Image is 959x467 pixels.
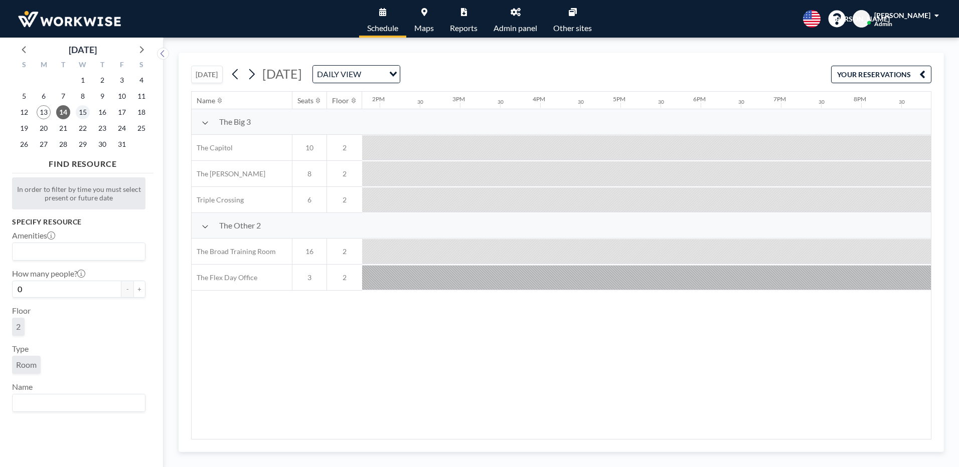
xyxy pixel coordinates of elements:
span: Reports [450,24,477,32]
span: 6 [292,195,327,204]
span: Tuesday, October 28, 2025 [56,137,70,151]
div: W [73,59,93,72]
span: Friday, October 10, 2025 [115,89,129,103]
span: Thursday, October 16, 2025 [95,105,109,119]
div: F [112,59,131,72]
span: Wednesday, October 15, 2025 [76,105,90,119]
h4: FIND RESOURCE [12,155,153,169]
span: Wednesday, October 22, 2025 [76,121,90,135]
div: M [34,59,54,72]
span: 2 [327,195,362,204]
span: Room [16,360,37,369]
div: Search for option [13,394,145,411]
span: 2 [327,273,362,282]
div: Seats [297,96,313,105]
button: YOUR RESERVATIONS [831,66,931,83]
span: Thursday, October 23, 2025 [95,121,109,135]
input: Search for option [14,245,139,258]
div: Search for option [313,66,400,83]
span: Thursday, October 30, 2025 [95,137,109,151]
h3: Specify resource [12,217,145,226]
span: Sunday, October 26, 2025 [17,137,31,151]
span: The Broad Training Room [192,247,276,256]
span: Tuesday, October 21, 2025 [56,121,70,135]
span: [PERSON_NAME] [874,11,930,20]
span: Sunday, October 19, 2025 [17,121,31,135]
div: 30 [899,99,905,105]
div: 30 [819,99,825,105]
label: Type [12,344,29,354]
span: Monday, October 6, 2025 [37,89,51,103]
div: 30 [417,99,423,105]
div: Name [197,96,215,105]
span: Saturday, October 25, 2025 [134,121,148,135]
span: Monday, October 27, 2025 [37,137,51,151]
span: 3 [292,273,327,282]
span: Friday, October 17, 2025 [115,105,129,119]
div: T [92,59,112,72]
div: In order to filter by time you must select present or future date [12,177,145,209]
span: 2 [16,322,21,331]
span: Monday, October 20, 2025 [37,121,51,135]
div: T [54,59,73,72]
img: organization-logo [16,9,123,29]
span: Tuesday, October 14, 2025 [56,105,70,119]
span: Other sites [553,24,592,32]
span: Wednesday, October 8, 2025 [76,89,90,103]
label: Amenities [12,230,55,241]
span: Wednesday, October 1, 2025 [76,73,90,87]
div: 30 [498,99,504,105]
span: [PERSON_NAME] [834,15,890,24]
span: 10 [292,143,327,152]
span: The Other 2 [219,220,261,230]
div: [DATE] [69,43,97,57]
div: 4PM [533,95,545,103]
label: Floor [12,306,31,316]
span: Thursday, October 9, 2025 [95,89,109,103]
span: 2 [327,247,362,256]
span: Thursday, October 2, 2025 [95,73,109,87]
span: Maps [414,24,434,32]
div: Search for option [13,243,145,260]
div: 30 [578,99,584,105]
span: Schedule [367,24,398,32]
button: + [133,281,145,298]
button: [DATE] [191,66,223,83]
span: Saturday, October 18, 2025 [134,105,148,119]
span: Saturday, October 4, 2025 [134,73,148,87]
span: Friday, October 31, 2025 [115,137,129,151]
div: 5PM [613,95,625,103]
span: Triple Crossing [192,195,244,204]
span: DAILY VIEW [315,68,363,81]
span: Friday, October 3, 2025 [115,73,129,87]
label: Name [12,382,33,392]
input: Search for option [14,396,139,409]
span: The [PERSON_NAME] [192,169,265,178]
span: 8 [292,169,327,178]
span: The Flex Day Office [192,273,257,282]
input: Search for option [364,68,383,81]
button: - [121,281,133,298]
div: 7PM [773,95,786,103]
span: Friday, October 24, 2025 [115,121,129,135]
span: The Capitol [192,143,233,152]
span: 2 [327,143,362,152]
span: 16 [292,247,327,256]
div: S [131,59,151,72]
span: Saturday, October 11, 2025 [134,89,148,103]
div: 2PM [372,95,385,103]
span: Sunday, October 12, 2025 [17,105,31,119]
div: 30 [658,99,664,105]
span: Wednesday, October 29, 2025 [76,137,90,151]
label: How many people? [12,269,85,279]
span: Tuesday, October 7, 2025 [56,89,70,103]
span: [DATE] [262,66,302,81]
div: 6PM [693,95,706,103]
span: The Big 3 [219,117,251,127]
span: Admin [874,20,892,28]
span: 2 [327,169,362,178]
div: 8PM [854,95,866,103]
div: 3PM [452,95,465,103]
span: Sunday, October 5, 2025 [17,89,31,103]
div: 30 [738,99,744,105]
